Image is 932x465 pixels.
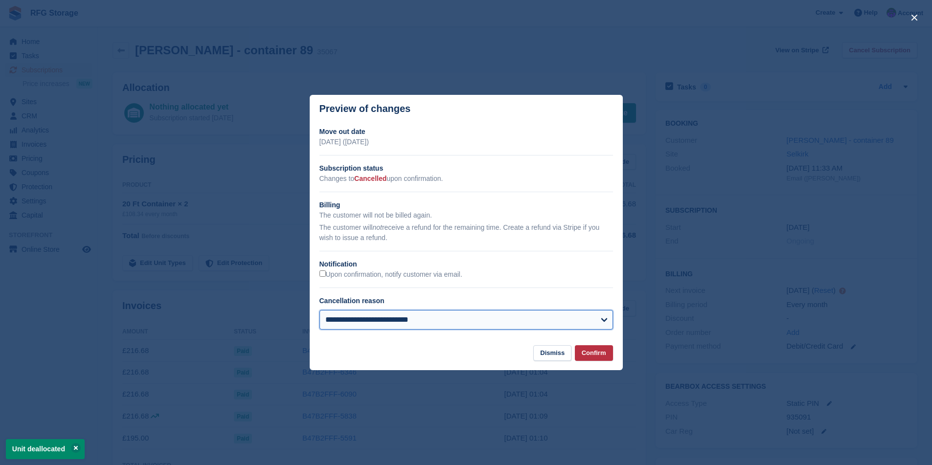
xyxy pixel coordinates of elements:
h2: Billing [319,200,613,210]
p: The customer will receive a refund for the remaining time. Create a refund via Stripe if you wish... [319,222,613,243]
h2: Notification [319,259,613,269]
label: Cancellation reason [319,297,385,305]
h2: Subscription status [319,163,613,174]
button: Confirm [575,345,613,361]
input: Upon confirmation, notify customer via email. [319,270,326,277]
em: not [372,223,382,231]
label: Upon confirmation, notify customer via email. [319,270,462,279]
p: Unit deallocated [6,439,85,459]
button: close [907,10,922,25]
p: Preview of changes [319,103,411,114]
h2: Move out date [319,127,613,137]
button: Dismiss [533,345,571,361]
p: The customer will not be billed again. [319,210,613,221]
span: Cancelled [354,175,386,182]
p: Changes to upon confirmation. [319,174,613,184]
p: [DATE] ([DATE]) [319,137,613,147]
